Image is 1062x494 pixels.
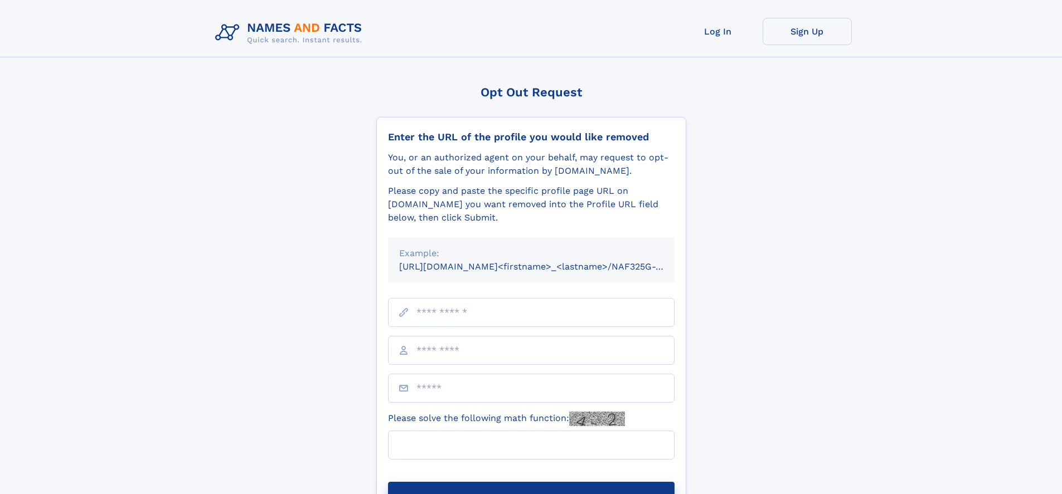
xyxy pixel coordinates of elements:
[388,131,675,143] div: Enter the URL of the profile you would like removed
[388,412,625,426] label: Please solve the following math function:
[376,85,686,99] div: Opt Out Request
[399,261,696,272] small: [URL][DOMAIN_NAME]<firstname>_<lastname>/NAF325G-xxxxxxxx
[388,184,675,224] div: Please copy and paste the specific profile page URL on [DOMAIN_NAME] you want removed into the Pr...
[399,247,663,260] div: Example:
[211,18,371,48] img: Logo Names and Facts
[763,18,852,45] a: Sign Up
[388,151,675,178] div: You, or an authorized agent on your behalf, may request to opt-out of the sale of your informatio...
[673,18,763,45] a: Log In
